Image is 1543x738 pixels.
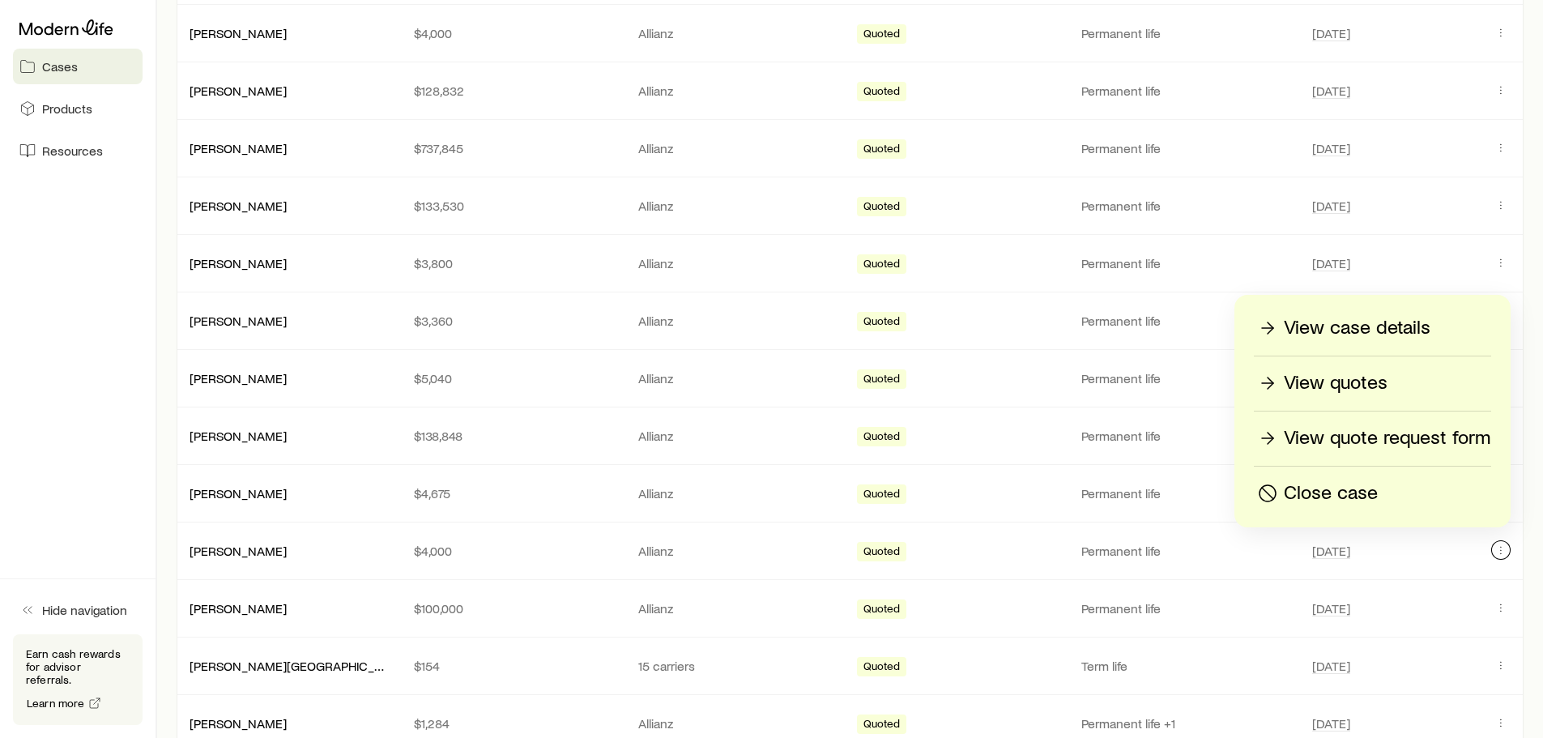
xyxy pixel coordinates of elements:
p: Allianz [638,428,837,444]
p: $4,000 [414,25,612,41]
div: [PERSON_NAME] [190,198,287,215]
div: [PERSON_NAME] [190,485,287,502]
a: [PERSON_NAME] [190,25,287,41]
span: Products [42,100,92,117]
a: [PERSON_NAME][GEOGRAPHIC_DATA] [190,658,408,673]
p: $1,284 [414,715,612,732]
p: Permanent life [1081,428,1293,444]
button: Close case [1254,480,1491,508]
span: [DATE] [1312,600,1350,616]
div: [PERSON_NAME] [190,428,287,445]
span: [DATE] [1312,543,1350,559]
span: Hide navigation [42,602,127,618]
a: [PERSON_NAME] [190,600,287,616]
span: [DATE] [1312,140,1350,156]
span: Quoted [863,199,901,216]
p: $100,000 [414,600,612,616]
p: $154 [414,658,612,674]
p: Permanent life [1081,313,1293,329]
span: Quoted [863,487,901,504]
div: [PERSON_NAME][GEOGRAPHIC_DATA] [190,658,388,675]
p: Allianz [638,25,837,41]
span: Quoted [863,314,901,331]
span: [DATE] [1312,83,1350,99]
p: Permanent life [1081,198,1293,214]
p: Allianz [638,715,837,732]
a: Cases [13,49,143,84]
p: $138,848 [414,428,612,444]
div: Earn cash rewards for advisor referrals.Learn more [13,634,143,725]
p: Permanent life [1081,83,1293,99]
p: View quotes [1284,370,1387,396]
p: Allianz [638,140,837,156]
a: [PERSON_NAME] [190,485,287,501]
div: [PERSON_NAME] [190,600,287,617]
p: Permanent life [1081,25,1293,41]
p: Earn cash rewards for advisor referrals. [26,647,130,686]
span: Quoted [863,27,901,44]
p: Permanent life [1081,370,1293,386]
a: [PERSON_NAME] [190,255,287,271]
p: Allianz [638,313,837,329]
span: [DATE] [1312,715,1350,732]
p: Permanent life [1081,600,1293,616]
span: Learn more [27,697,85,709]
span: [DATE] [1312,658,1350,674]
p: Allianz [638,255,837,271]
a: View quote request form [1254,424,1491,453]
p: Permanent life [1081,140,1293,156]
p: 15 carriers [638,658,837,674]
p: $133,530 [414,198,612,214]
p: Allianz [638,198,837,214]
a: Products [13,91,143,126]
a: [PERSON_NAME] [190,313,287,328]
p: $737,845 [414,140,612,156]
div: [PERSON_NAME] [190,25,287,42]
p: $4,675 [414,485,612,501]
p: $5,040 [414,370,612,386]
span: [DATE] [1312,255,1350,271]
span: Quoted [863,84,901,101]
p: Allianz [638,370,837,386]
div: [PERSON_NAME] [190,715,287,732]
p: Permanent life [1081,485,1293,501]
span: Quoted [863,142,901,159]
a: [PERSON_NAME] [190,715,287,731]
a: [PERSON_NAME] [190,543,287,558]
span: [DATE] [1312,25,1350,41]
p: Allianz [638,83,837,99]
span: Quoted [863,602,901,619]
p: $3,800 [414,255,612,271]
span: Quoted [863,544,901,561]
span: [DATE] [1312,198,1350,214]
p: Permanent life +1 [1081,715,1293,732]
span: Quoted [863,257,901,274]
a: View quotes [1254,369,1491,398]
a: View case details [1254,314,1491,343]
a: [PERSON_NAME] [190,198,287,213]
span: Resources [42,143,103,159]
p: $4,000 [414,543,612,559]
a: Resources [13,133,143,169]
p: $3,360 [414,313,612,329]
div: [PERSON_NAME] [190,543,287,560]
button: Hide navigation [13,592,143,628]
p: View quote request form [1284,425,1490,451]
span: Quoted [863,429,901,446]
a: [PERSON_NAME] [190,83,287,98]
a: [PERSON_NAME] [190,140,287,156]
p: Permanent life [1081,255,1293,271]
div: [PERSON_NAME] [190,140,287,157]
span: Cases [42,58,78,75]
p: $128,832 [414,83,612,99]
p: Permanent life [1081,543,1293,559]
a: [PERSON_NAME] [190,370,287,386]
span: Quoted [863,717,901,734]
span: Quoted [863,659,901,676]
p: Term life [1081,658,1293,674]
span: Quoted [863,372,901,389]
div: [PERSON_NAME] [190,370,287,387]
p: Allianz [638,600,837,616]
div: [PERSON_NAME] [190,255,287,272]
p: Allianz [638,485,837,501]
